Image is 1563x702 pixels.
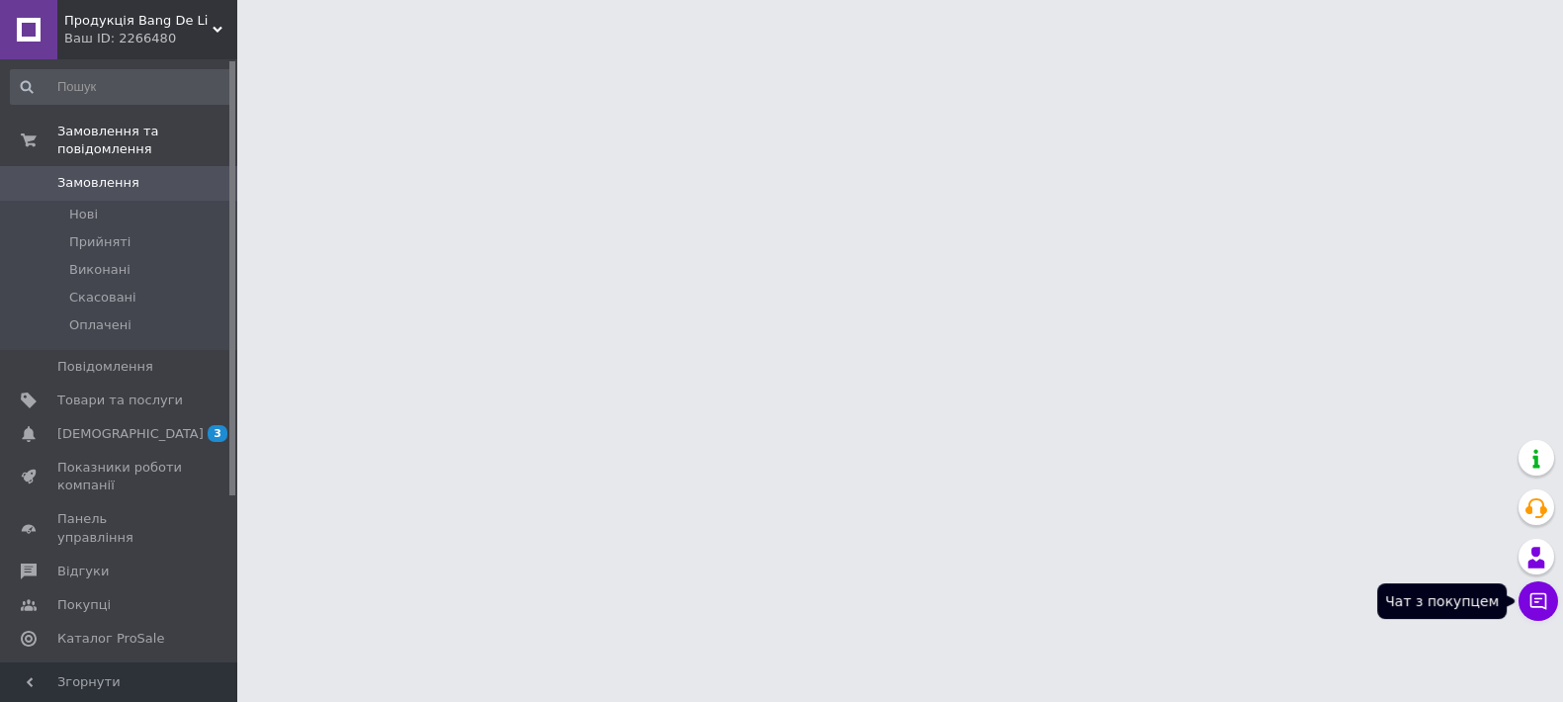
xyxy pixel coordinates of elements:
[208,425,227,442] span: 3
[57,630,164,648] span: Каталог ProSale
[57,459,183,494] span: Показники роботи компанії
[57,174,139,192] span: Замовлення
[1377,583,1507,619] div: Чат з покупцем
[57,563,109,580] span: Відгуки
[1519,581,1558,621] button: Чат з покупцем
[69,289,136,307] span: Скасовані
[57,596,111,614] span: Покупці
[69,261,130,279] span: Виконані
[69,233,130,251] span: Прийняті
[64,30,237,47] div: Ваш ID: 2266480
[10,69,233,105] input: Пошук
[57,358,153,376] span: Повідомлення
[69,206,98,223] span: Нові
[69,316,131,334] span: Оплачені
[57,510,183,546] span: Панель управління
[64,12,213,30] span: Продукція Bang De Li
[57,123,237,158] span: Замовлення та повідомлення
[57,392,183,409] span: Товари та послуги
[57,425,204,443] span: [DEMOGRAPHIC_DATA]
